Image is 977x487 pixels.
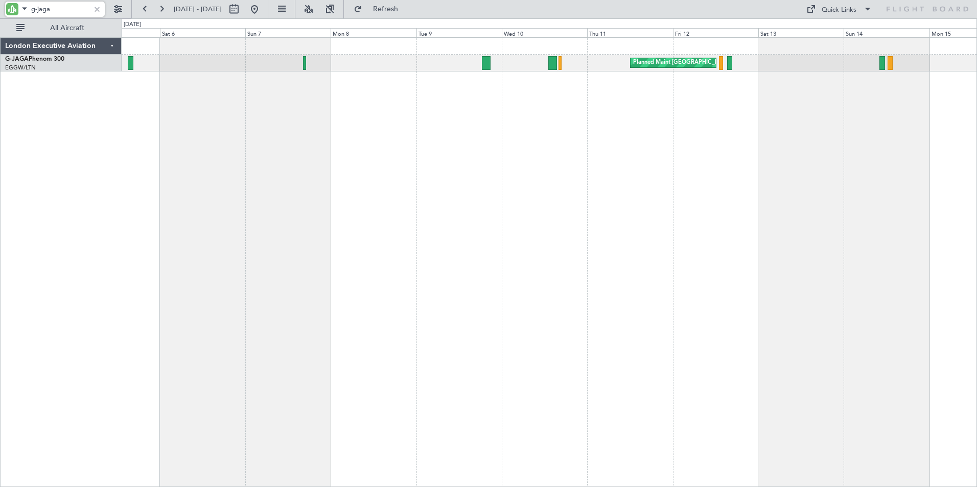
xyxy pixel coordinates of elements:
div: Quick Links [822,5,856,15]
div: Sat 6 [160,28,245,37]
input: A/C (Reg. or Type) [31,2,90,17]
div: Tue 9 [416,28,502,37]
div: Thu 11 [587,28,672,37]
div: Mon 8 [331,28,416,37]
button: Refresh [349,1,410,17]
a: EGGW/LTN [5,64,36,71]
span: All Aircraft [27,25,108,32]
div: [DATE] [124,20,141,29]
div: Sun 7 [245,28,331,37]
button: All Aircraft [11,20,111,36]
div: Sat 13 [758,28,844,37]
div: Wed 10 [502,28,587,37]
button: Quick Links [801,1,877,17]
span: Refresh [364,6,407,13]
span: [DATE] - [DATE] [174,5,222,14]
span: G-JAGA [5,56,29,62]
a: G-JAGAPhenom 300 [5,56,64,62]
div: Planned Maint [GEOGRAPHIC_DATA] ([GEOGRAPHIC_DATA]) [633,55,794,70]
div: Fri 12 [673,28,758,37]
div: Sun 14 [844,28,929,37]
